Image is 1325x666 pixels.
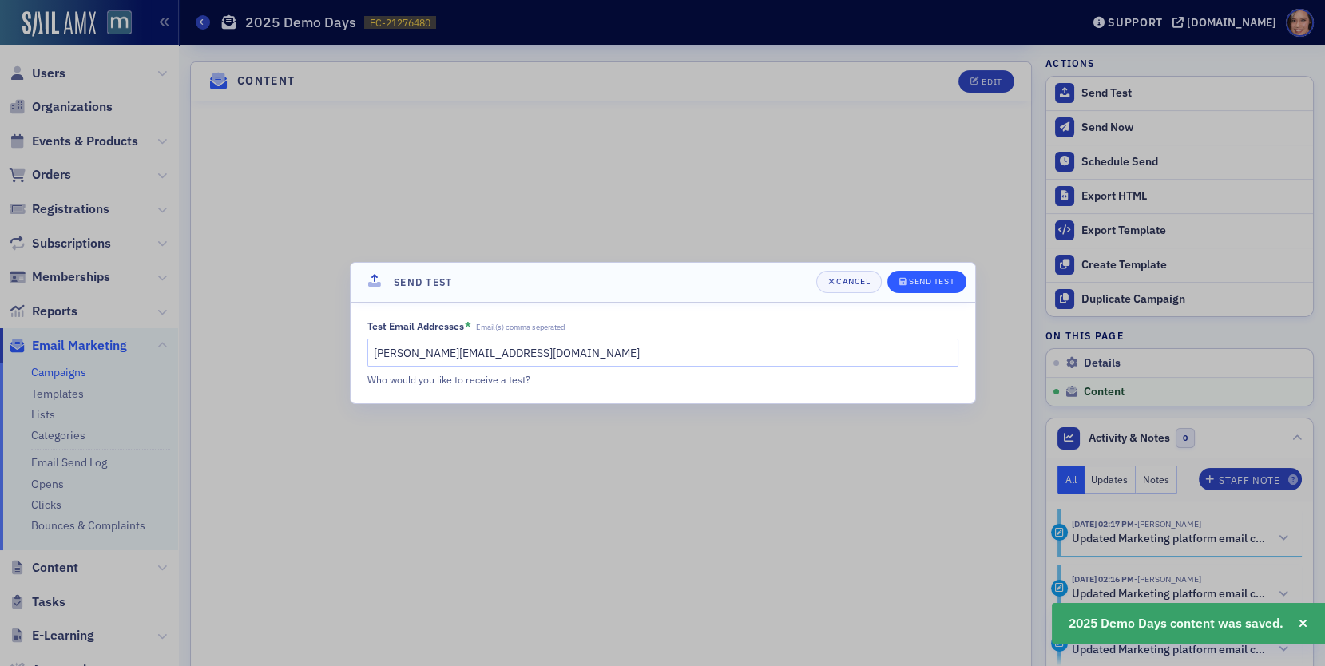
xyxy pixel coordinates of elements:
button: Cancel [816,271,883,293]
span: 2025 Demo Days content was saved. [1069,614,1283,633]
div: Who would you like to receive a test? [367,372,904,387]
h4: Send Test [394,275,452,289]
div: Send Test [909,277,954,286]
abbr: This field is required [465,319,471,334]
span: Email(s) comma seperated [476,323,565,332]
button: Send Test [887,271,966,293]
div: Test Email Addresses [367,320,464,332]
div: Cancel [836,277,870,286]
